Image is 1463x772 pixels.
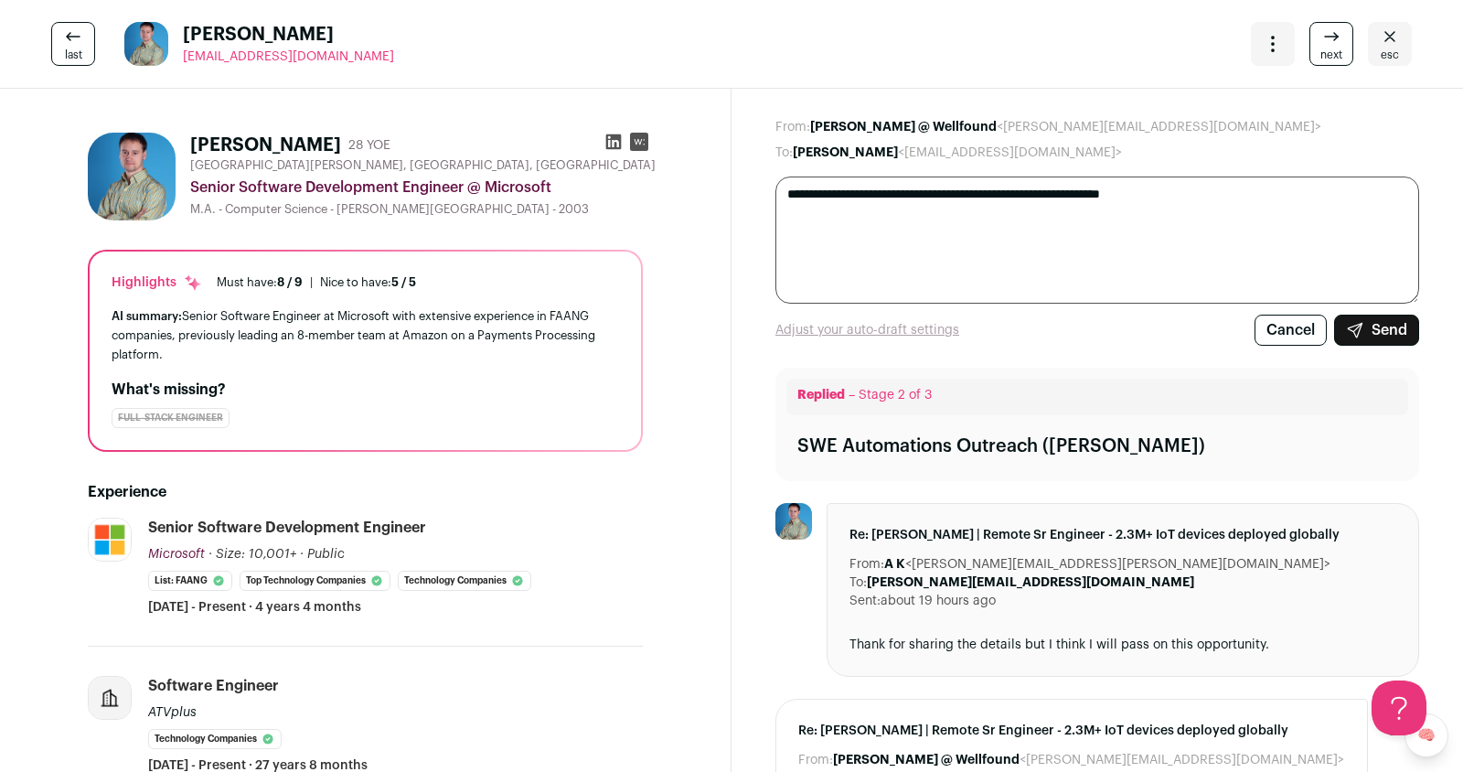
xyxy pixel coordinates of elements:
[797,434,1205,459] div: SWE Automations Outreach ([PERSON_NAME])
[88,133,176,220] img: 1c5051980cf5e49be0665f60eed4f9ae7e37e1e846ad3541c8d255d6ceae0079.jpg
[849,592,881,610] dt: Sent:
[240,571,390,591] li: Top Technology Companies
[849,555,884,574] dt: From:
[849,389,855,402] span: –
[148,548,205,561] span: Microsoft
[1404,713,1448,757] a: 🧠
[775,144,793,162] dt: To:
[1381,48,1399,62] span: esc
[217,275,303,290] div: Must have:
[833,751,1344,769] dd: <[PERSON_NAME][EMAIL_ADDRESS][DOMAIN_NAME]>
[183,50,394,63] span: [EMAIL_ADDRESS][DOMAIN_NAME]
[183,48,394,66] a: [EMAIL_ADDRESS][DOMAIN_NAME]
[65,48,82,62] span: last
[208,548,296,561] span: · Size: 10,001+
[810,118,1321,136] dd: <[PERSON_NAME][EMAIL_ADDRESS][DOMAIN_NAME]>
[1255,315,1327,346] button: Cancel
[148,518,426,538] div: Senior Software Development Engineer
[190,202,656,217] div: M.A. - Computer Science - [PERSON_NAME][GEOGRAPHIC_DATA] - 2003
[148,598,361,617] span: [DATE] - Present · 4 years 4 months
[190,133,341,158] h1: [PERSON_NAME]
[124,22,168,66] img: 1c5051980cf5e49be0665f60eed4f9ae7e37e1e846ad3541c8d255d6ceae0079.jpg
[148,676,279,696] div: Software Engineer
[112,273,202,292] div: Highlights
[798,751,833,769] dt: From:
[112,408,230,428] div: Full-Stack Engineer
[793,144,1122,162] dd: <[EMAIL_ADDRESS][DOMAIN_NAME]>
[798,722,1345,740] span: Re: [PERSON_NAME] | Remote Sr Engineer - 2.3M+ IoT devices deployed globally
[1334,315,1419,346] button: Send
[300,545,304,563] span: ·
[51,22,95,66] a: last
[391,276,416,288] span: 5 / 5
[148,706,197,719] span: ATVplus
[884,555,1330,574] dd: <[PERSON_NAME][EMAIL_ADDRESS][PERSON_NAME][DOMAIN_NAME]>
[859,389,932,402] span: Stage 2 of 3
[148,571,232,591] li: List: FAANG
[348,136,390,155] div: 28 YOE
[775,503,812,540] img: 1c5051980cf5e49be0665f60eed4f9ae7e37e1e846ad3541c8d255d6ceae0079.jpg
[1368,22,1412,66] a: Close
[793,146,898,159] b: [PERSON_NAME]
[183,22,394,48] span: [PERSON_NAME]
[398,571,531,591] li: Technology Companies
[277,276,303,288] span: 8 / 9
[217,275,416,290] ul: |
[833,754,1020,767] b: [PERSON_NAME] @ Wellfound
[320,275,416,290] div: Nice to have:
[881,592,996,610] dd: about 19 hours ago
[1372,681,1426,735] iframe: Help Scout Beacon - Open
[849,526,1396,544] span: Re: [PERSON_NAME] | Remote Sr Engineer - 2.3M+ IoT devices deployed globally
[797,389,845,402] span: Replied
[190,177,656,198] div: Senior Software Development Engineer @ Microsoft
[89,519,131,561] img: c786a7b10b07920eb52778d94b98952337776963b9c08eb22d98bc7b89d269e4.jpg
[1320,48,1342,62] span: next
[775,321,959,339] a: Adjust your auto-draft settings
[849,636,1396,654] div: Thank for sharing the details but I think I will pass on this opportunity.
[112,379,619,401] h2: What's missing?
[112,306,619,364] div: Senior Software Engineer at Microsoft with extensive experience in FAANG companies, previously le...
[884,558,905,571] b: A K
[112,310,182,322] span: AI summary:
[89,677,131,719] img: company-logo-placeholder-414d4e2ec0e2ddebbe968bf319fdfe5acfe0c9b87f798d344e800bc9a89632a0.png
[849,574,867,592] dt: To:
[190,158,656,173] span: [GEOGRAPHIC_DATA][PERSON_NAME], [GEOGRAPHIC_DATA], [GEOGRAPHIC_DATA]
[1251,22,1295,66] button: Open dropdown
[810,121,997,134] b: [PERSON_NAME] @ Wellfound
[1309,22,1353,66] a: next
[775,118,810,136] dt: From:
[88,481,643,503] h2: Experience
[867,576,1194,589] b: [PERSON_NAME][EMAIL_ADDRESS][DOMAIN_NAME]
[307,548,345,561] span: Public
[148,729,282,749] li: Technology Companies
